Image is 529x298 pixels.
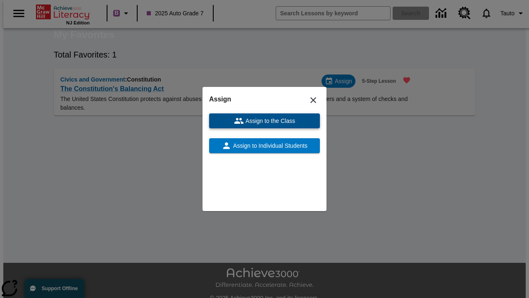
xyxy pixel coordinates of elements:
[209,94,320,105] h6: Assign
[303,90,323,110] button: Close
[209,113,320,128] button: Assign to the Class
[244,117,295,125] span: Assign to the Class
[209,138,320,153] button: Assign to Individual Students
[231,142,307,150] span: Assign to Individual Students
